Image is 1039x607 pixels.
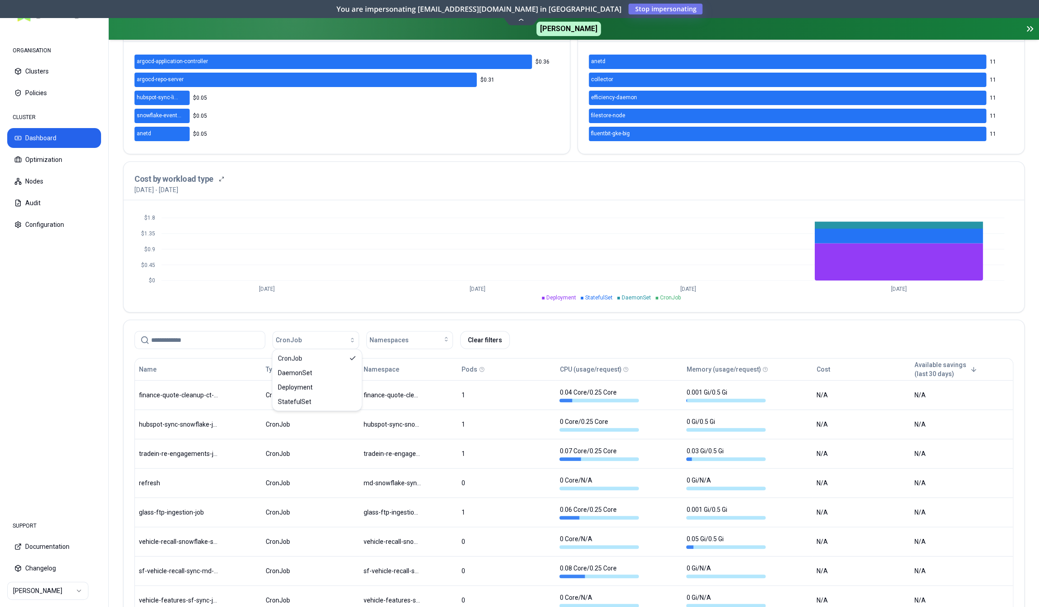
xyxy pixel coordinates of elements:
[816,566,906,575] div: N/A
[7,83,101,103] button: Policies
[686,534,766,549] div: 0.05 Gi / 0.5 Gi
[139,478,218,487] div: refresh
[139,360,157,378] button: Name
[660,294,681,301] span: CronJob
[272,349,362,410] div: Suggestions
[816,537,906,546] div: N/A
[278,354,302,363] span: CronJob
[891,285,907,292] tspan: [DATE]
[559,534,639,549] div: 0 Core / N/A
[7,171,101,191] button: Nodes
[7,61,101,81] button: Clusters
[276,336,302,345] span: CronJob
[139,420,218,429] div: hubspot-sync-snowflake-job
[364,449,421,458] div: tradein-re-engagements-job
[364,508,421,517] div: glass-ftp-ingestion-job
[559,564,639,578] div: 0.08 Core / 0.25 Core
[272,331,359,349] button: CronJob
[914,566,1009,575] div: N/A
[559,417,639,432] div: 0 Core / 0.25 Core
[144,215,155,221] tspan: $1.8
[139,508,218,517] div: glass-ftp-ingestion-job
[364,537,421,546] div: vehicle-recall-snowflake-sync-job
[134,173,213,185] h3: Cost by workload type
[914,391,1009,400] div: N/A
[278,397,311,406] span: StatefulSet
[585,294,613,301] span: StatefulSet
[914,537,1009,546] div: N/A
[559,446,639,461] div: 0.07 Core / 0.25 Core
[364,596,421,605] div: vehicle-features-sf-sync-job
[141,262,155,268] tspan: $0.45
[559,360,621,378] button: CPU (usage/request)
[149,277,155,284] tspan: $0
[816,596,906,605] div: N/A
[7,215,101,235] button: Configuration
[622,294,651,301] span: DaemonSet
[686,360,761,378] button: Memory (usage/request)
[460,331,510,349] button: Clear filters
[462,478,551,487] div: 0
[366,331,453,349] button: Namespaces
[816,360,830,378] button: Cost
[462,537,551,546] div: 0
[7,150,101,170] button: Optimization
[914,596,1009,605] div: N/A
[559,476,639,490] div: 0 Core / N/A
[369,336,409,345] span: Namespaces
[686,476,766,490] div: 0 Gi / N/A
[141,230,155,237] tspan: $1.35
[914,360,977,378] button: Available savings(last 30 days)
[139,391,218,400] div: finance-quote-cleanup-ct-job
[914,508,1009,517] div: N/A
[816,508,906,517] div: N/A
[266,449,356,458] div: CronJob
[259,285,275,292] tspan: [DATE]
[462,449,551,458] div: 1
[470,285,485,292] tspan: [DATE]
[686,417,766,432] div: 0 Gi / 0.5 Gi
[816,391,906,400] div: N/A
[462,420,551,429] div: 1
[7,537,101,556] button: Documentation
[462,360,477,378] button: Pods
[278,368,312,377] span: DaemonSet
[686,564,766,578] div: 0 Gi / N/A
[462,508,551,517] div: 1
[462,566,551,575] div: 0
[7,128,101,148] button: Dashboard
[144,246,155,253] tspan: $0.9
[266,537,356,546] div: CronJob
[816,449,906,458] div: N/A
[139,449,218,458] div: tradein-re-engagements-job
[364,391,421,400] div: finance-quote-cleanup-ct-job
[7,41,101,60] div: ORGANISATION
[266,478,356,487] div: CronJob
[7,558,101,578] button: Changelog
[7,193,101,213] button: Audit
[139,537,218,546] div: vehicle-recall-snowflake-sync-job
[266,391,356,400] div: CronJob
[278,382,313,391] span: Deployment
[364,360,399,378] button: Namespace
[686,446,766,461] div: 0.03 Gi / 0.5 Gi
[266,566,356,575] div: CronJob
[546,294,576,301] span: Deployment
[914,449,1009,458] div: N/A
[536,22,601,36] span: [PERSON_NAME]
[364,420,421,429] div: hubspot-sync-snowflake-job
[686,388,766,402] div: 0.001 Gi / 0.5 Gi
[559,388,639,402] div: 0.04 Core / 0.25 Core
[139,596,218,605] div: vehicle-features-sf-sync-job
[364,566,421,575] div: sf-vehicle-recall-sync-md-job
[266,508,356,517] div: CronJob
[686,505,766,520] div: 0.001 Gi / 0.5 Gi
[7,108,101,126] div: CLUSTER
[266,596,356,605] div: CronJob
[462,391,551,400] div: 1
[139,566,218,575] div: sf-vehicle-recall-sync-md-job
[462,596,551,605] div: 0
[559,505,639,520] div: 0.06 Core / 0.25 Core
[816,478,906,487] div: N/A
[680,285,696,292] tspan: [DATE]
